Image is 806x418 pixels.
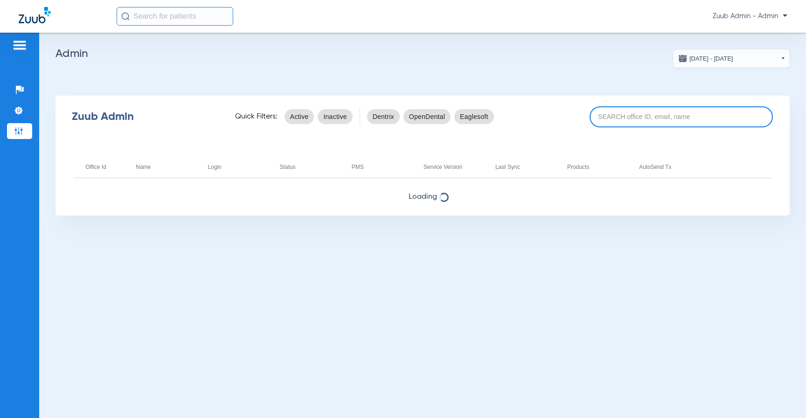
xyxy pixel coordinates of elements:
div: Login [208,162,221,172]
h2: Admin [56,49,790,58]
span: Inactive [323,112,347,121]
span: Eaglesoft [460,112,488,121]
div: Login [208,162,268,172]
div: Office Id [85,162,124,172]
input: Search for patients [117,7,233,26]
span: Zuub Admin - Admin [713,12,787,21]
div: Office Id [85,162,106,172]
div: AutoSend Tx [639,162,671,172]
img: Search Icon [121,12,130,21]
span: Loading [56,192,790,202]
img: hamburger-icon [12,40,27,51]
input: SEARCH office ID, email, name [590,106,773,127]
iframe: Chat Widget [759,373,806,418]
div: Service Version [424,162,484,172]
div: Zuub Admin [72,112,219,121]
img: date.svg [678,54,688,63]
div: Last Sync [495,162,556,172]
div: AutoSend Tx [639,162,699,172]
img: Zuub Logo [19,7,51,23]
div: Products [567,162,627,172]
span: OpenDental [409,112,445,121]
div: Status [280,162,340,172]
mat-chip-listbox: status-filters [285,107,353,126]
div: Status [280,162,296,172]
div: Name [136,162,151,172]
div: Name [136,162,196,172]
span: Quick Filters: [235,112,278,121]
div: Products [567,162,589,172]
button: [DATE] - [DATE] [673,49,790,68]
div: Service Version [424,162,462,172]
div: PMS [352,162,364,172]
div: PMS [352,162,412,172]
span: Dentrix [373,112,394,121]
div: Last Sync [495,162,520,172]
span: Active [290,112,309,121]
mat-chip-listbox: pms-filters [367,107,494,126]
